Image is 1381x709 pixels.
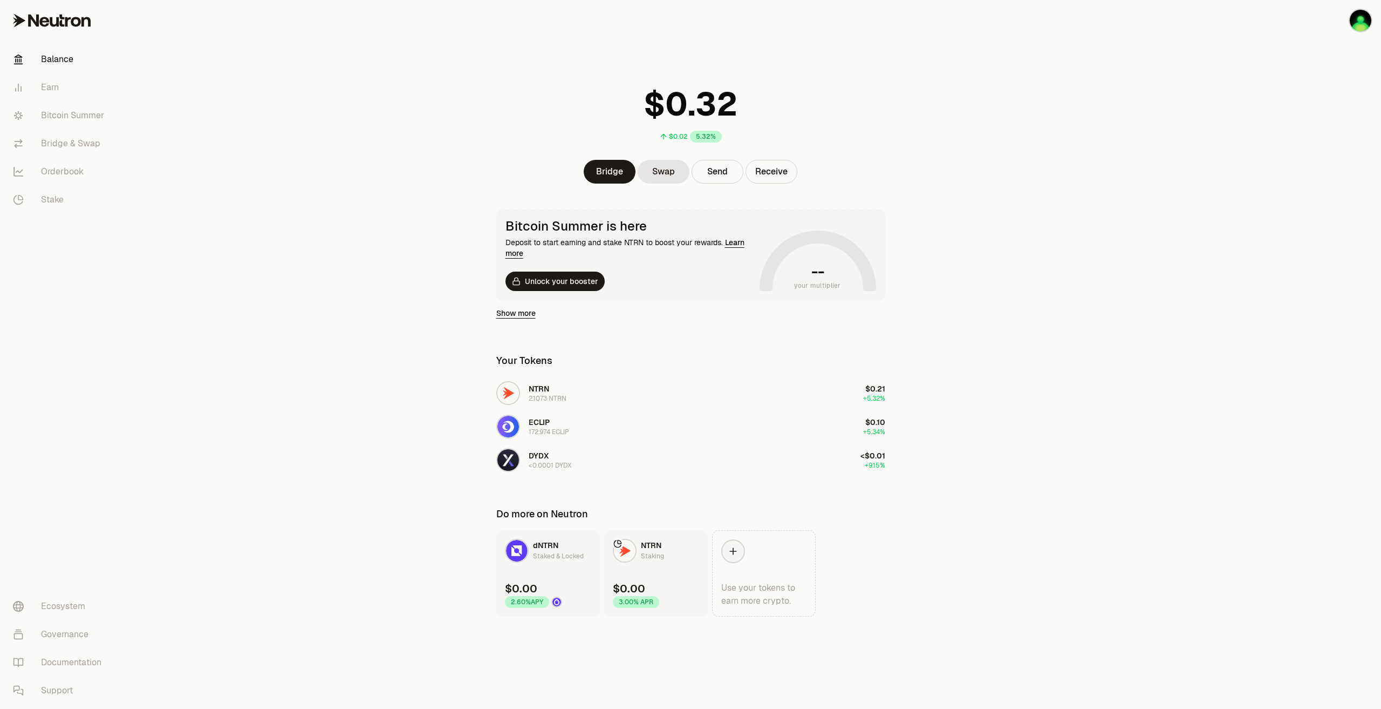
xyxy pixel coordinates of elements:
[4,592,117,620] a: Ecosystem
[529,461,571,470] div: <0.0001 DYDX
[865,384,885,394] span: $0.21
[4,677,117,705] a: Support
[496,308,536,319] a: Show more
[505,581,537,596] div: $0.00
[1350,10,1371,31] img: Rt makss
[533,551,584,562] div: Staked & Locked
[794,280,841,291] span: your multiplier
[4,45,117,73] a: Balance
[490,444,892,476] button: DYDX LogoDYDX<0.0001 DYDX<$0.01+9.15%
[863,428,885,436] span: +5.34%
[4,130,117,158] a: Bridge & Swap
[863,394,885,403] span: +5.32%
[529,384,549,394] span: NTRN
[496,353,552,368] div: Your Tokens
[865,461,885,470] span: +9.15%
[641,551,664,562] div: Staking
[505,237,755,259] div: Deposit to start earning and stake NTRN to boost your rewards.
[505,219,755,234] div: Bitcoin Summer is here
[613,581,645,596] div: $0.00
[490,377,892,409] button: NTRN LogoNTRN2.1073 NTRN$0.21+5.32%
[641,541,661,550] span: NTRN
[860,451,885,461] span: <$0.01
[4,73,117,102] a: Earn
[690,131,722,143] div: 5.32%
[506,540,528,562] img: dNTRN Logo
[505,596,549,608] div: 2.60% APY
[496,530,600,617] a: dNTRN LogodNTRNStaked & Locked$0.002.60%APYDrop
[4,158,117,186] a: Orderbook
[529,417,550,427] span: ECLIP
[721,582,806,607] div: Use your tokens to earn more crypto.
[4,649,117,677] a: Documentation
[529,428,569,436] div: 172.974 ECLIP
[497,449,519,471] img: DYDX Logo
[811,263,824,280] h1: --
[496,507,588,522] div: Do more on Neutron
[529,451,549,461] span: DYDX
[584,160,635,184] a: Bridge
[497,382,519,404] img: NTRN Logo
[529,394,566,403] div: 2.1073 NTRN
[613,596,659,608] div: 3.00% APR
[4,186,117,214] a: Stake
[604,530,708,617] a: NTRN LogoNTRNStaking$0.003.00% APR
[505,272,605,291] button: Unlock your booster
[638,160,689,184] a: Swap
[669,132,688,141] div: $0.02
[552,598,561,606] img: Drop
[614,540,635,562] img: NTRN Logo
[712,530,816,617] a: Use your tokens to earn more crypto.
[497,416,519,437] img: ECLIP Logo
[865,417,885,427] span: $0.10
[4,102,117,130] a: Bitcoin Summer
[692,160,743,184] button: Send
[746,160,797,184] button: Receive
[4,620,117,649] a: Governance
[533,541,558,550] span: dNTRN
[490,410,892,443] button: ECLIP LogoECLIP172.974 ECLIP$0.10+5.34%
